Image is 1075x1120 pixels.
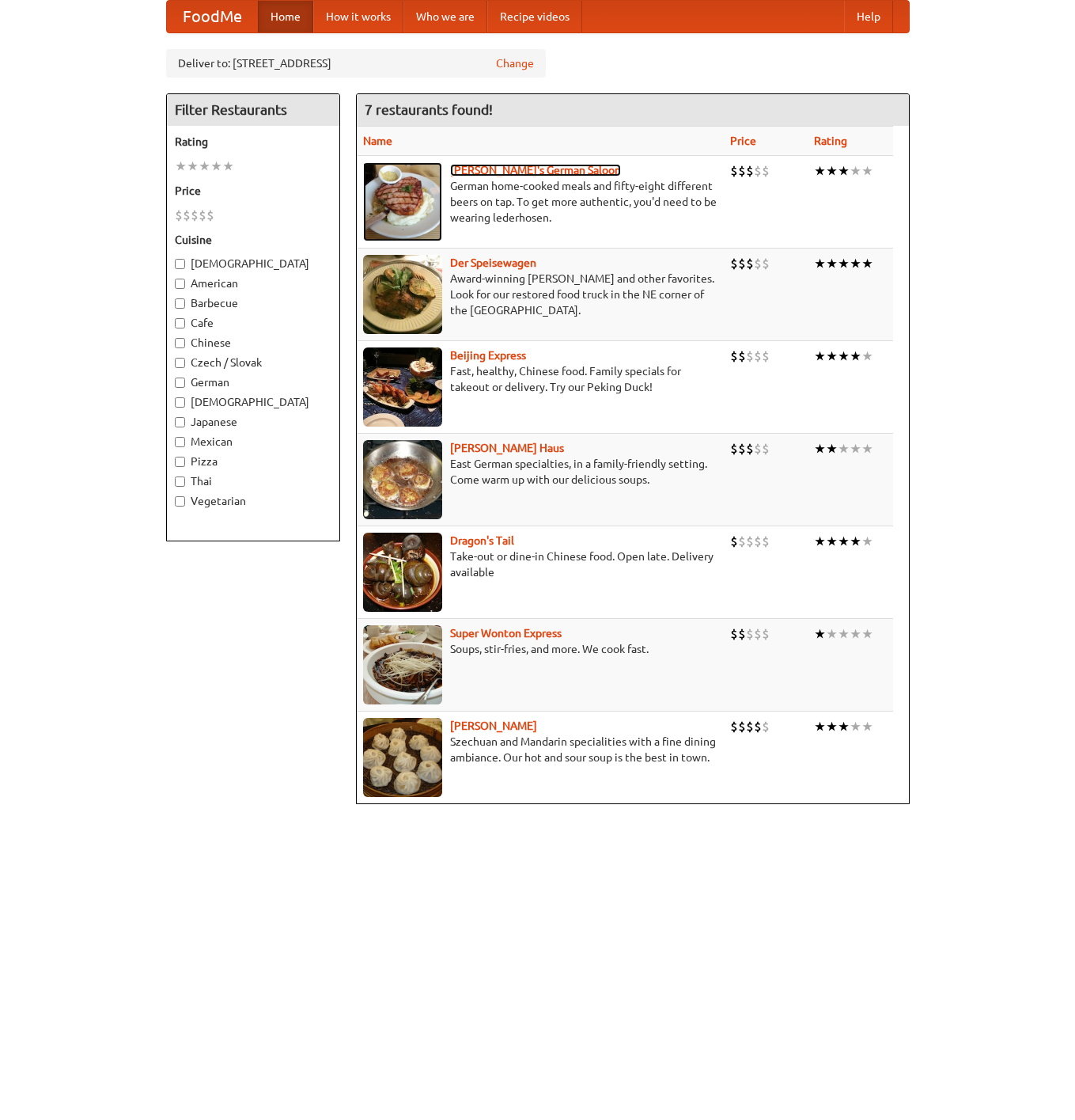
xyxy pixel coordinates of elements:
li: ★ [861,533,873,550]
label: German [175,374,331,390]
li: $ [746,533,754,550]
a: Super Wonton Express [450,627,562,640]
li: $ [730,625,738,643]
li: $ [738,533,746,550]
li: ★ [826,533,838,550]
li: ★ [850,255,861,272]
li: $ [746,162,754,180]
li: $ [746,255,754,272]
li: $ [183,207,191,224]
img: superwonton.jpg [363,625,442,704]
input: Mexican [175,437,185,447]
li: $ [746,625,754,643]
li: ★ [814,533,826,550]
a: Beijing Express [450,349,526,362]
li: ★ [814,347,826,365]
label: Thai [175,473,331,489]
li: $ [206,207,214,224]
img: esthers.jpg [363,162,442,241]
p: German home-cooked meals and fifty-eight different beers on tap. To get more authentic, you'd nee... [363,178,717,226]
input: American [175,279,185,289]
p: Soups, stir-fries, and more. We cook fast. [363,641,717,657]
li: ★ [850,440,861,457]
input: Cafe [175,318,185,328]
li: $ [762,625,770,643]
li: ★ [850,347,861,365]
img: dragon.jpg [363,533,442,612]
li: ★ [838,347,850,365]
li: ★ [861,718,873,735]
li: ★ [826,255,838,272]
li: $ [762,533,770,550]
input: Japanese [175,417,185,427]
li: ★ [814,440,826,457]
a: [PERSON_NAME] Haus [450,442,564,454]
li: $ [754,255,762,272]
img: beijing.jpg [363,347,442,427]
li: $ [738,718,746,735]
li: $ [746,347,754,365]
li: ★ [861,440,873,457]
input: Chinese [175,338,185,348]
li: $ [754,440,762,457]
li: ★ [814,718,826,735]
li: $ [199,207,206,224]
li: $ [730,718,738,735]
a: Help [844,1,893,32]
li: ★ [187,158,199,175]
h5: Price [175,183,331,199]
li: ★ [175,158,187,175]
label: Czech / Slovak [175,355,331,370]
a: [PERSON_NAME] [450,719,537,732]
li: ★ [814,255,826,272]
a: Home [258,1,313,32]
label: [DEMOGRAPHIC_DATA] [175,394,331,410]
li: $ [738,347,746,365]
b: Dragon's Tail [450,534,514,547]
input: Czech / Slovak [175,358,185,368]
a: [PERSON_NAME]'s German Saloon [450,164,621,177]
label: Vegetarian [175,493,331,509]
div: Deliver to: [STREET_ADDRESS] [166,49,546,78]
a: Der Speisewagen [450,256,536,269]
li: $ [730,533,738,550]
li: ★ [838,162,850,180]
li: ★ [850,533,861,550]
li: ★ [814,625,826,643]
li: ★ [838,533,850,550]
li: $ [738,625,746,643]
li: ★ [838,440,850,457]
input: German [175,378,185,388]
li: ★ [222,158,234,175]
li: $ [730,440,738,457]
li: ★ [826,440,838,457]
img: shandong.jpg [363,718,442,797]
a: Change [496,55,534,71]
li: $ [746,718,754,735]
p: Szechuan and Mandarin specialities with a fine dining ambiance. Our hot and sour soup is the best... [363,734,717,765]
li: ★ [850,625,861,643]
li: $ [738,440,746,457]
li: $ [762,347,770,365]
a: Recipe videos [487,1,582,32]
a: FoodMe [167,1,258,32]
label: Chinese [175,335,331,351]
li: $ [762,440,770,457]
li: $ [175,207,183,224]
h4: Filter Restaurants [167,94,339,126]
input: Vegetarian [175,496,185,507]
a: Who we are [403,1,487,32]
li: ★ [850,718,861,735]
li: ★ [861,255,873,272]
li: ★ [861,162,873,180]
label: Barbecue [175,295,331,311]
li: ★ [861,347,873,365]
li: $ [754,718,762,735]
a: Name [363,135,392,147]
input: Pizza [175,457,185,467]
li: $ [754,625,762,643]
p: East German specialties, in a family-friendly setting. Come warm up with our delicious soups. [363,456,717,488]
input: Barbecue [175,298,185,309]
